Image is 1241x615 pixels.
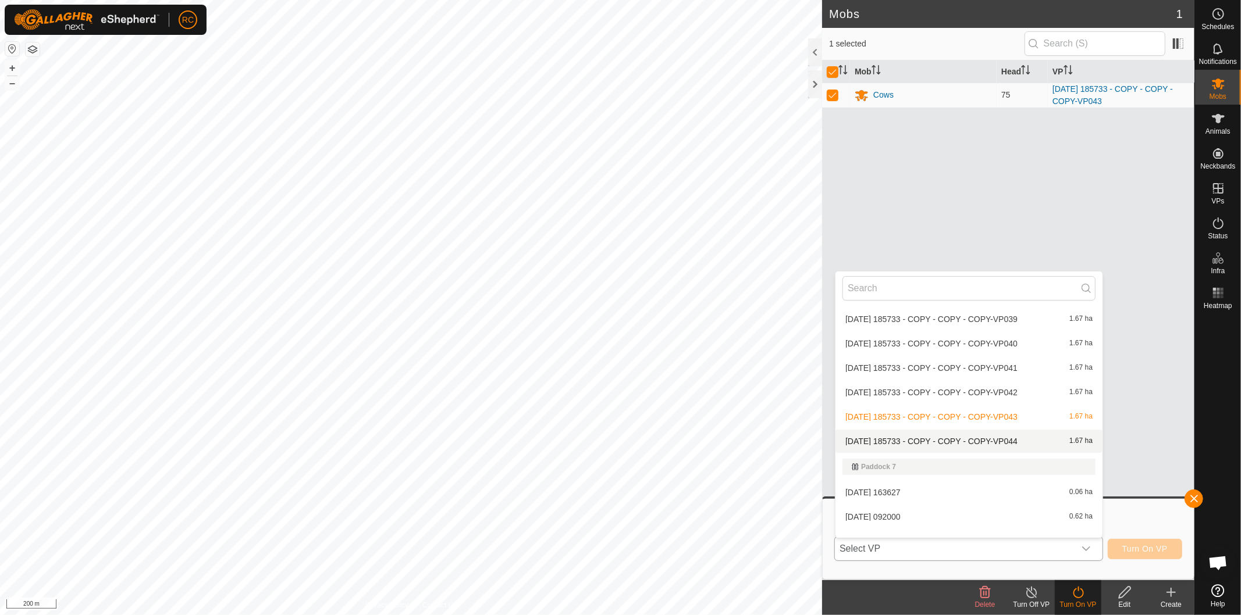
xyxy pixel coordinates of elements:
[1069,388,1093,396] span: 1.67 ha
[835,537,1075,560] span: Select VP
[1048,60,1194,83] th: VP
[1204,302,1232,309] span: Heatmap
[835,356,1103,380] li: 2025-08-11 185733 - COPY - COPY - COPY-VP041
[1195,580,1241,612] a: Help
[1025,31,1165,56] input: Search (S)
[1201,23,1234,30] span: Schedules
[1211,198,1224,205] span: VPs
[1176,5,1183,23] span: 1
[835,505,1103,528] li: 2025-03-16 092000
[1108,539,1182,559] button: Turn On VP
[1069,488,1093,496] span: 0.06 ha
[1064,67,1073,76] p-sorticon: Activate to sort
[1069,364,1093,372] span: 1.67 ha
[845,315,1018,323] span: [DATE] 185733 - COPY - COPY - COPY-VP039
[1069,437,1093,445] span: 1.67 ha
[5,61,19,75] button: +
[1206,128,1231,135] span: Animals
[1200,163,1235,170] span: Neckbands
[842,276,1096,301] input: Search
[1052,84,1173,106] a: [DATE] 185733 - COPY - COPY - COPY-VP043
[845,513,901,521] span: [DATE] 092000
[1148,599,1194,610] div: Create
[845,537,901,545] span: [DATE] 155839
[835,530,1103,553] li: 2025-03-16 155839
[872,67,881,76] p-sorticon: Activate to sort
[1069,315,1093,323] span: 1.67 ha
[835,381,1103,404] li: 2025-08-11 185733 - COPY - COPY - COPY-VP042
[14,9,159,30] img: Gallagher Logo
[1008,599,1055,610] div: Turn Off VP
[1055,599,1101,610] div: Turn On VP
[1069,513,1093,521] span: 0.62 ha
[845,488,901,496] span: [DATE] 163627
[1101,599,1148,610] div: Edit
[838,67,848,76] p-sorticon: Activate to sort
[845,388,1018,396] span: [DATE] 185733 - COPY - COPY - COPY-VP042
[829,7,1176,21] h2: Mobs
[845,413,1018,421] span: [DATE] 185733 - COPY - COPY - COPY-VP043
[997,60,1048,83] th: Head
[422,600,457,610] a: Contact Us
[850,60,997,83] th: Mob
[835,307,1103,331] li: 2025-08-11 185733 - COPY - COPY - COPY-VP039
[1201,545,1236,580] div: Open chat
[182,14,194,26] span: RC
[1069,413,1093,421] span: 1.67 ha
[5,76,19,90] button: –
[835,430,1103,453] li: 2025-08-11 185733 - COPY - COPY - COPY-VP044
[845,339,1018,348] span: [DATE] 185733 - COPY - COPY - COPY-VP040
[835,405,1103,428] li: 2025-08-11 185733 - COPY - COPY - COPY-VP043
[1199,58,1237,65] span: Notifications
[26,42,40,56] button: Map Layers
[365,600,409,610] a: Privacy Policy
[5,42,19,56] button: Reset Map
[1211,600,1225,607] span: Help
[873,89,894,101] div: Cows
[1122,544,1168,553] span: Turn On VP
[1075,537,1098,560] div: dropdown trigger
[1075,537,1093,545] span: 15 ha
[852,463,1086,470] div: Paddock 7
[1021,67,1030,76] p-sorticon: Activate to sort
[845,437,1018,445] span: [DATE] 185733 - COPY - COPY - COPY-VP044
[829,38,1025,50] span: 1 selected
[835,332,1103,355] li: 2025-08-11 185733 - COPY - COPY - COPY-VP040
[1001,90,1011,99] span: 75
[1211,267,1225,274] span: Infra
[845,364,1018,372] span: [DATE] 185733 - COPY - COPY - COPY-VP041
[1069,339,1093,348] span: 1.67 ha
[1208,233,1228,239] span: Status
[835,481,1103,504] li: 2025-03-12 163627
[975,600,995,609] span: Delete
[1210,93,1226,100] span: Mobs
